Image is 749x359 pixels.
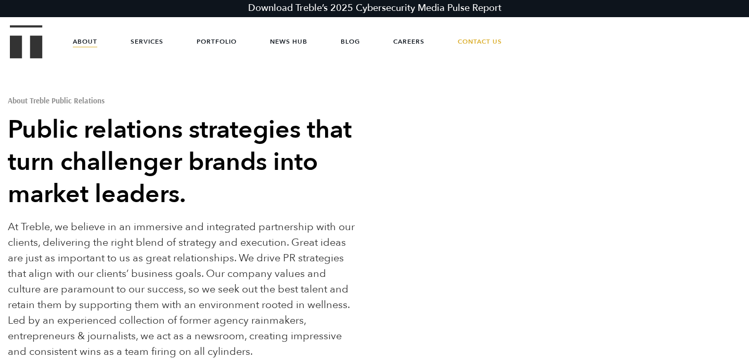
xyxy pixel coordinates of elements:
[393,26,424,57] a: Careers
[73,26,97,57] a: About
[8,114,356,210] h2: Public relations strategies that turn challenger brands into market leaders.
[8,97,356,104] h1: About Treble Public Relations
[197,26,237,57] a: Portfolio
[270,26,307,57] a: News Hub
[458,26,502,57] a: Contact Us
[341,26,360,57] a: Blog
[10,25,43,58] img: Treble logo
[10,26,42,58] a: Treble Homepage
[131,26,163,57] a: Services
